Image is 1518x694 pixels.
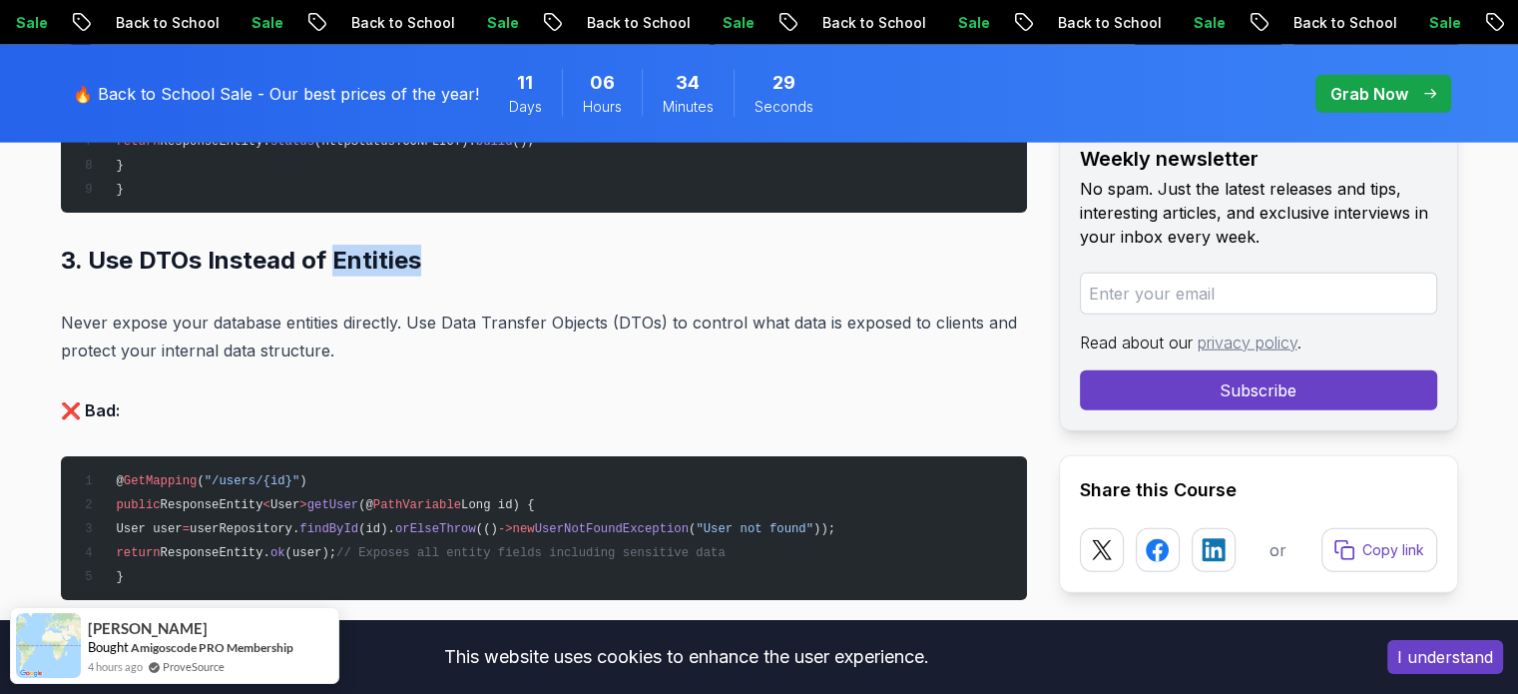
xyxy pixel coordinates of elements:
p: Back to School [971,13,1107,33]
strong: ❌ Bad: [61,400,120,420]
span: 34 Minutes [676,69,700,97]
a: Amigoscode PRO Membership [131,640,293,655]
span: Days [509,97,542,117]
p: Sale [636,13,700,33]
p: Grab Now [1330,82,1408,106]
h2: Weekly newsletter [1080,145,1437,173]
p: Back to School [1207,13,1342,33]
p: Sale [1342,13,1406,33]
span: < [263,498,270,512]
span: (); [512,135,534,149]
span: Seconds [755,97,813,117]
p: Sale [165,13,229,33]
span: ResponseEntity. [161,546,270,560]
p: Back to School [736,13,871,33]
span: orElseThrow [395,522,476,536]
p: Back to School [29,13,165,33]
span: ( [197,474,204,488]
img: provesource social proof notification image [16,613,81,678]
a: privacy policy [1198,333,1297,352]
a: ProveSource [163,658,225,675]
span: ResponseEntity [161,498,263,512]
h2: 3. Use DTOs Instead of Entities [61,245,1027,277]
span: (HttpStatus.CONFLICT). [314,135,476,149]
span: Minutes [663,97,714,117]
p: Never expose your database entities directly. Use Data Transfer Objects (DTOs) to control what da... [61,309,1027,364]
p: Copy link [1362,540,1424,560]
span: Long id) { [461,498,535,512]
span: build [476,135,513,149]
span: 4 hours ago [88,658,143,675]
span: getUser [307,498,358,512]
span: ResponseEntity. [161,135,270,149]
p: or [1269,538,1286,562]
button: Subscribe [1080,370,1437,410]
span: (user); [285,546,336,560]
span: Hours [583,97,622,117]
span: ( [689,522,696,536]
button: Accept cookies [1387,640,1503,674]
span: return [116,546,160,560]
p: Sale [871,13,935,33]
h2: Share this Course [1080,476,1437,504]
span: (id). [358,522,395,536]
div: This website uses cookies to enhance the user experience. [15,635,1357,679]
span: Bought [88,639,129,655]
span: (@ [358,498,373,512]
span: status [270,135,314,149]
span: userRepository. [190,522,299,536]
p: 🔥 Back to School Sale - Our best prices of the year! [73,82,479,106]
span: // Exposes all entity fields including sensitive data [336,546,726,560]
span: "/users/{id}" [205,474,300,488]
span: ok [270,546,285,560]
span: } [116,570,123,584]
span: 11 Days [517,69,533,97]
span: PathVariable [373,498,461,512]
span: "User not found" [696,522,813,536]
span: [PERSON_NAME] [88,620,208,637]
span: 6 Hours [590,69,615,97]
p: Sale [400,13,464,33]
span: return [116,135,160,149]
span: } [116,183,123,197]
p: Back to School [500,13,636,33]
p: Sale [1107,13,1171,33]
button: Copy link [1321,528,1437,572]
span: new [513,522,535,536]
span: ) [299,474,306,488]
span: 29 Seconds [772,69,795,97]
span: = [183,522,190,536]
span: > [299,498,306,512]
span: @ [116,474,123,488]
span: User user [116,522,182,536]
span: public [116,498,160,512]
span: )); [813,522,835,536]
span: findById [299,522,358,536]
p: Back to School [264,13,400,33]
span: User [270,498,299,512]
span: -> [498,522,513,536]
p: Read about our . [1080,331,1437,354]
span: (() [476,522,498,536]
p: No spam. Just the latest releases and tips, interesting articles, and exclusive interviews in you... [1080,177,1437,249]
span: } [116,159,123,173]
input: Enter your email [1080,273,1437,315]
span: GetMapping [124,474,198,488]
span: UserNotFoundException [535,522,689,536]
